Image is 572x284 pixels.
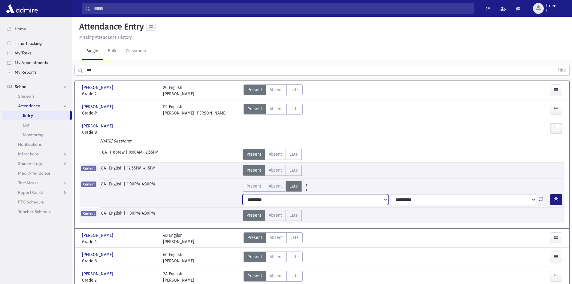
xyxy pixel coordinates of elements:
[18,199,44,205] span: PTC Schedule
[244,271,303,283] div: AttTypes
[18,151,39,157] span: Infractions
[163,104,227,116] div: P2 English [PERSON_NAME] [PERSON_NAME]
[77,35,132,40] a: Missing Attendance History
[90,3,474,14] input: Search
[101,181,124,192] span: 8A- English
[302,181,311,186] a: All Prior
[101,165,124,176] span: 8A- English
[243,210,302,221] div: AttTypes
[244,104,303,116] div: AttTypes
[247,234,262,241] span: Present
[82,271,114,277] span: [PERSON_NAME]
[289,167,298,173] span: Late
[290,254,299,260] span: Late
[82,110,157,116] span: Grade P
[18,170,50,176] span: Meal Attendance
[270,87,283,93] span: Absent
[2,207,72,216] a: Teacher Schedule
[244,252,303,264] div: AttTypes
[163,271,194,283] div: 2A English [PERSON_NAME]
[2,82,72,91] a: School
[79,35,132,40] u: Missing Attendance History
[270,234,283,241] span: Absent
[18,209,52,214] span: Teacher Schedule
[269,151,282,157] span: Absent
[126,149,129,160] span: |
[290,106,299,112] span: Late
[81,211,96,216] span: Current
[2,111,70,120] a: Entry
[2,38,72,48] a: Time Tracking
[2,58,72,67] a: My Appointments
[290,87,299,93] span: Late
[2,101,72,111] a: Attendance
[15,69,36,75] span: My Reports
[18,142,42,147] span: Notifications
[270,273,283,279] span: Absent
[2,67,72,77] a: My Reports
[15,60,48,65] span: My Appointments
[5,2,39,14] img: AdmirePro
[2,48,72,58] a: My Tasks
[103,43,121,60] a: Bulk
[243,165,302,176] div: AttTypes
[247,167,261,173] span: Present
[18,93,35,99] span: Students
[82,258,157,264] span: Grade 6
[247,151,261,157] span: Present
[82,239,157,245] span: Grade 4
[127,210,155,221] span: 1:00PM-4:30PM
[2,188,72,197] a: Report Cards
[290,234,299,241] span: Late
[247,254,262,260] span: Present
[2,120,72,130] a: List
[23,132,44,137] span: Monitoring
[290,273,299,279] span: Late
[269,167,282,173] span: Absent
[82,252,114,258] span: [PERSON_NAME]
[243,149,302,160] div: AttTypes
[82,91,157,97] span: Grade 2
[23,122,29,128] span: List
[15,50,32,56] span: My Tasks
[81,166,96,171] span: Current
[124,165,127,176] span: |
[15,84,27,89] span: School
[289,212,298,218] span: Late
[546,8,556,13] span: User
[247,106,262,112] span: Present
[23,113,33,118] span: Entry
[2,130,72,139] a: Monitoring
[247,183,261,189] span: Present
[127,165,156,176] span: 12:55PM-4:15PM
[82,232,114,239] span: [PERSON_NAME]
[243,181,311,192] div: AttTypes
[124,210,127,221] span: |
[247,273,262,279] span: Present
[2,197,72,207] a: PTC Schedule
[269,212,282,218] span: Absent
[244,232,303,245] div: AttTypes
[2,24,72,34] a: Home
[2,168,72,178] a: Meal Attendance
[18,161,43,166] span: Student Logs
[546,4,556,8] span: lfried
[82,277,157,283] span: Grade 2
[18,103,40,108] span: Attendance
[270,254,283,260] span: Absent
[247,212,261,218] span: Present
[302,186,311,191] a: All Later
[121,43,151,60] a: Classroom
[82,129,157,136] span: Grade 8
[247,87,262,93] span: Present
[163,232,194,245] div: 4B English [PERSON_NAME]
[81,182,96,187] span: Current
[2,139,72,149] a: Notifications
[554,65,569,75] button: Find
[18,180,38,185] span: Test Marks
[15,26,26,32] span: Home
[289,151,298,157] span: Late
[269,183,282,189] span: Absent
[101,210,124,221] span: 8A- English
[82,123,114,129] span: [PERSON_NAME]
